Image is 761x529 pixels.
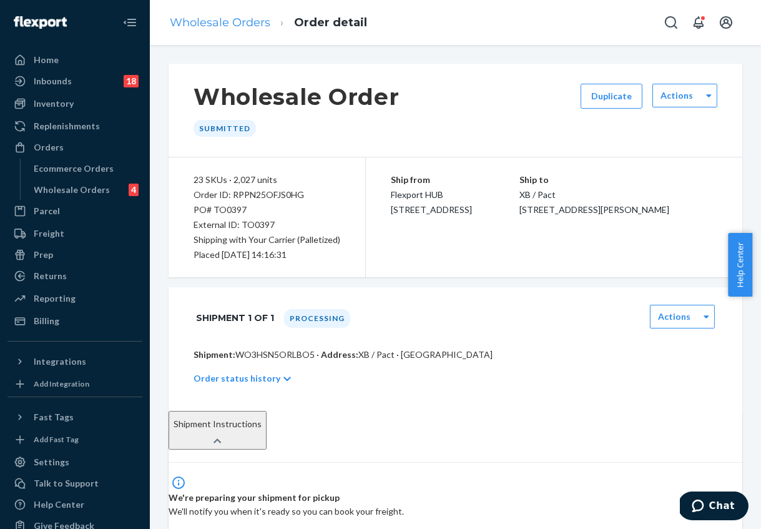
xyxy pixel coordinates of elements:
button: Open notifications [686,10,711,35]
div: Prep [34,249,53,261]
div: 18 [124,75,139,87]
a: Orders [7,137,142,157]
div: Replenishments [34,120,100,132]
h1: Shipment 1 of 1 [196,305,274,331]
div: Add Integration [34,378,89,389]
div: Talk to Support [34,477,99,490]
a: Replenishments [7,116,142,136]
div: Settings [34,456,69,468]
div: Fast Tags [34,411,74,423]
div: PO# TO0397 [194,202,340,217]
button: Fast Tags [7,407,142,427]
a: Ecommerce Orders [28,159,143,179]
div: Add Fast Tag [34,434,79,445]
a: Inventory [7,94,142,114]
div: Billing [34,315,59,327]
ol: breadcrumbs [160,4,377,41]
label: Actions [658,310,690,323]
a: Add Integration [7,377,142,392]
a: Order detail [294,16,367,29]
a: Inbounds18 [7,71,142,91]
a: Settings [7,452,142,472]
a: Reporting [7,289,142,309]
a: Freight [7,224,142,244]
button: Help Center [728,233,752,297]
p: Order status history [194,372,280,385]
span: Address: [321,349,358,360]
div: Wholesale Orders [34,184,110,196]
div: Reporting [34,292,76,305]
div: Inventory [34,97,74,110]
p: Ship from [391,172,520,187]
p: Ship to [520,172,718,187]
span: We'll notify you when it's ready so you can book your freight. [169,506,404,517]
span: XB / Pact [STREET_ADDRESS][PERSON_NAME] [520,189,670,215]
div: Returns [34,270,67,282]
div: External ID: TO0397 [194,217,340,232]
div: Orders [34,141,64,154]
h5: Shipment Instructions [174,419,262,428]
h1: Wholesale Order [194,84,400,110]
div: Freight [34,227,64,240]
iframe: Opens a widget where you can chat to one of our agents [680,492,749,523]
div: Parcel [34,205,60,217]
a: Wholesale Orders4 [28,180,143,200]
button: Duplicate [581,84,642,109]
div: Order ID: RPPN25OFJS0HG [194,187,340,202]
div: Inbounds [34,75,72,87]
label: Actions [660,89,693,102]
span: Flexport HUB [STREET_ADDRESS] [391,189,472,215]
div: 23 SKUs · 2,027 units [194,172,340,187]
p: WO3HSN5ORLBO5 · XB / Pact · [GEOGRAPHIC_DATA] [194,349,717,361]
span: We're preparing your shipment for pickup [169,490,742,505]
div: Home [34,54,59,66]
button: Close Navigation [117,10,142,35]
a: Parcel [7,201,142,221]
img: Flexport logo [14,16,67,29]
div: Ecommerce Orders [34,162,114,175]
div: Processing [284,309,350,328]
button: Talk to Support [7,473,142,493]
span: Shipment: [194,349,235,360]
div: Submitted [194,120,256,137]
a: Home [7,50,142,70]
a: Wholesale Orders [170,16,270,29]
button: Shipment Instructions [169,411,267,449]
button: Open Search Box [659,10,684,35]
button: Open account menu [714,10,739,35]
div: Help Center [34,498,84,511]
div: Integrations [34,355,86,368]
a: Billing [7,311,142,331]
div: 4 [129,184,139,196]
a: Returns [7,266,142,286]
a: Add Fast Tag [7,432,142,447]
a: Help Center [7,495,142,515]
p: Shipping with Your Carrier (Palletized) [194,232,340,247]
button: Integrations [7,352,142,372]
a: Prep [7,245,142,265]
div: Placed [DATE] 14:16:31 [194,247,340,262]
